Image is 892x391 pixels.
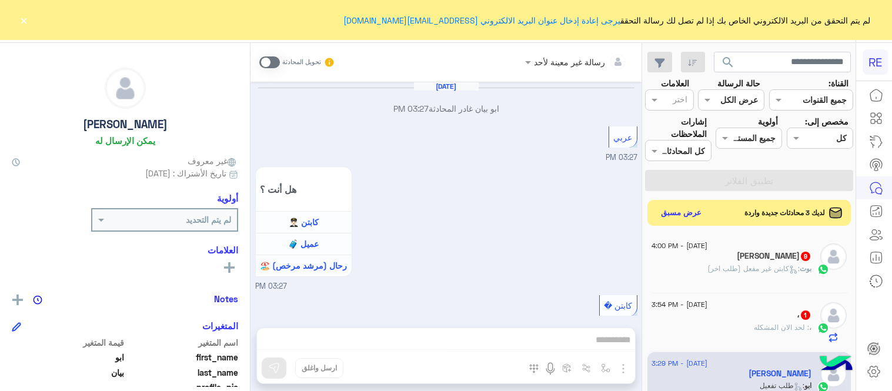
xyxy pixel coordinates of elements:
span: 03:27 PM [606,153,637,162]
span: search [721,55,735,69]
span: عميل 🧳 [288,239,319,249]
span: كابتن 👨🏻‍✈️ [289,217,319,227]
img: defaultAdmin.png [105,68,145,108]
span: اسم المتغير [126,336,239,349]
img: hulul-logo.png [816,344,857,385]
img: add [12,295,23,305]
span: [DATE] - 3:54 PM [652,299,707,310]
h6: Notes [214,293,238,304]
img: notes [33,295,42,305]
button: عرض مسبق [656,205,707,222]
label: أولوية [758,115,778,128]
h6: يمكن الإرسال له [95,135,155,146]
span: last_name [126,366,239,379]
span: first_name [126,351,239,363]
img: defaultAdmin.png [820,302,847,329]
a: يرجى إعادة إدخال عنوان البريد الالكتروني [EMAIL_ADDRESS][DOMAIN_NAME] [343,15,620,25]
span: : كابتن غير مفعل (طلب اخر) [707,264,800,273]
h6: المتغيرات [202,320,238,331]
span: تاريخ الأشتراك : [DATE] [145,167,226,179]
button: تطبيق الفلاتر [645,170,853,191]
span: [DATE] - 4:00 PM [652,240,707,251]
span: لديك 3 محادثات جديدة واردة [744,208,825,218]
span: : طلب تفعيل [760,381,804,390]
span: قيمة المتغير [12,336,124,349]
label: القناة: [828,77,848,89]
p: ابو بيان غادر المحادثة [255,102,637,115]
h5: فواز العصيمي [737,251,811,261]
small: تحويل المحادثة [282,58,321,67]
img: WhatsApp [817,322,829,334]
span: بيان [12,366,124,379]
div: RE [863,49,888,75]
span: 9 [801,252,810,261]
h6: العلامات [12,245,238,255]
label: العلامات [661,77,689,89]
span: هل أنت ؟ [260,183,348,195]
h5: ابو بيان [749,369,811,379]
h5: [PERSON_NAME] [83,118,168,131]
label: مخصص إلى: [805,115,848,128]
span: 03:27 PM [255,281,287,292]
span: 1 [801,310,810,320]
span: ابو [12,351,124,363]
span: عربي [613,132,632,142]
span: 03:27 PM [393,103,429,113]
span: لم يتم التحقق من البريد الالكتروني الخاص بك إذا لم تصل لك رسالة التحقق [343,14,870,26]
span: غير معروف [188,155,238,167]
span: بوت [800,264,811,273]
img: defaultAdmin.png [820,243,847,270]
button: ارسل واغلق [295,358,343,378]
button: × [18,14,29,26]
label: إشارات الملاحظات [645,115,707,141]
div: اختر [673,93,689,108]
img: WhatsApp [817,263,829,275]
span: كابتن � [604,300,632,310]
span: ابو [804,381,811,390]
label: حالة الرسالة [717,77,760,89]
span: رحال (مرشد مرخص) 🏖️ [260,260,347,270]
h6: أولوية [217,193,238,203]
span: ، [809,323,811,332]
span: لحد الان المشكله [754,323,809,332]
h6: [DATE] [414,82,479,91]
h5: ، [797,310,811,320]
button: search [714,52,743,77]
span: [DATE] - 3:29 PM [652,358,707,369]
